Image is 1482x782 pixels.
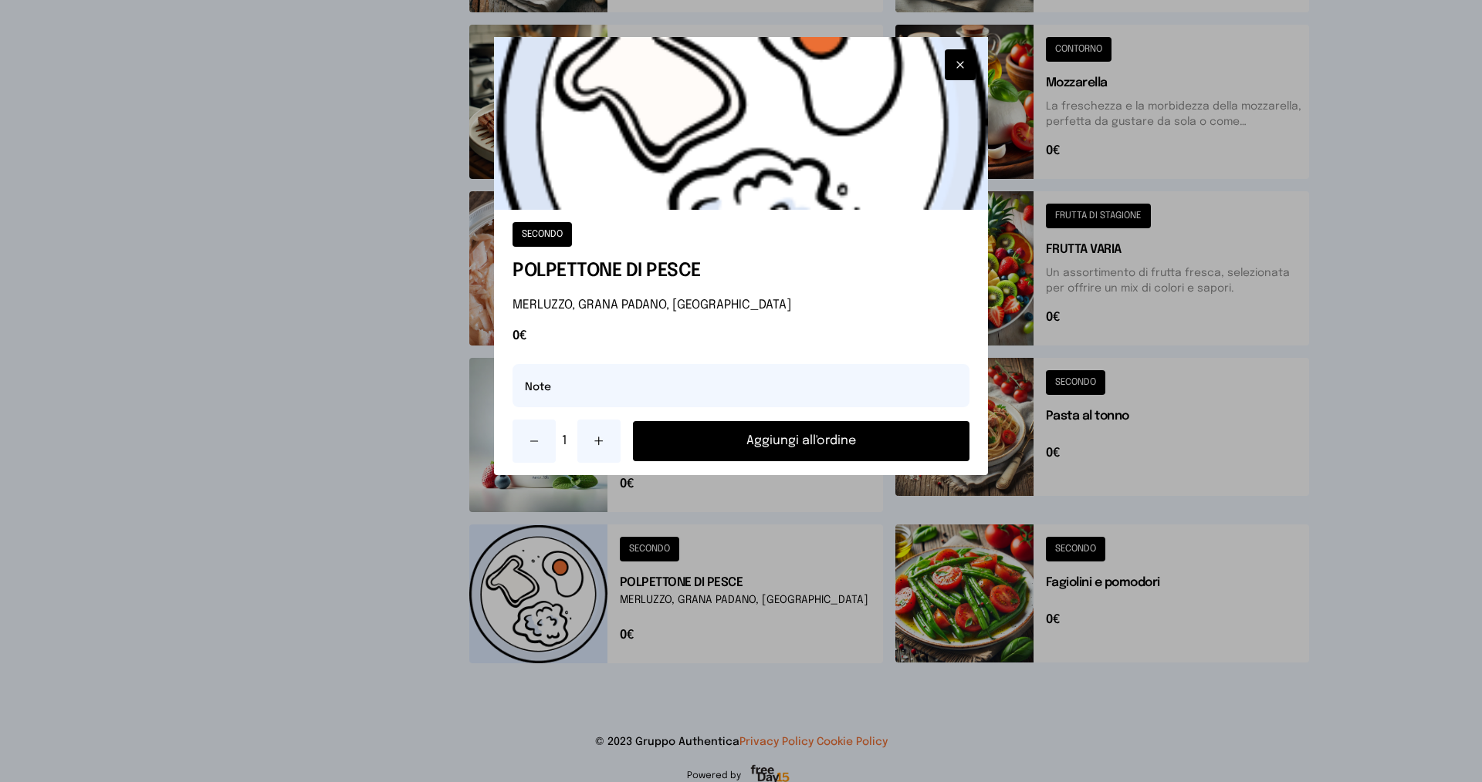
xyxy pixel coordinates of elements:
span: 1 [562,432,571,450]
h1: POLPETTONE DI PESCE [513,259,969,284]
img: placeholder-product.5564ca1.png [494,37,988,210]
p: MERLUZZO, GRANA PADANO, [GEOGRAPHIC_DATA] [513,296,969,315]
span: 0€ [513,327,969,345]
button: SECONDO [513,222,572,247]
button: Aggiungi all'ordine [633,421,969,461]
